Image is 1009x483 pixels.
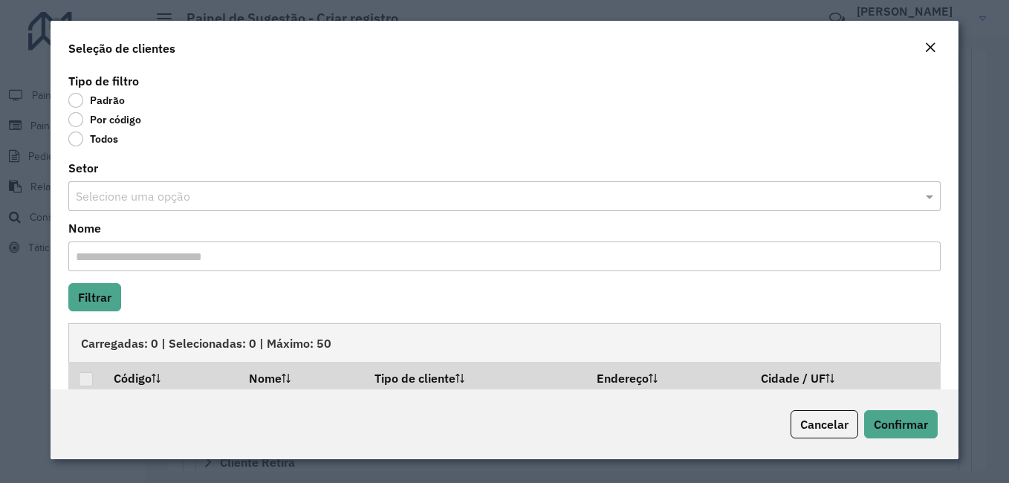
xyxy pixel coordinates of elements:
[750,362,940,393] th: Cidade / UF
[68,72,139,90] label: Tipo de filtro
[364,362,587,393] th: Tipo de cliente
[68,323,941,362] div: Carregadas: 0 | Selecionadas: 0 | Máximo: 50
[924,42,936,54] em: Fechar
[68,132,118,146] label: Todos
[800,417,849,432] span: Cancelar
[587,362,751,393] th: Endereço
[68,219,101,237] label: Nome
[68,93,125,108] label: Padrão
[68,283,121,311] button: Filtrar
[68,39,175,57] h4: Seleção de clientes
[239,362,364,393] th: Nome
[920,39,941,58] button: Close
[864,410,938,438] button: Confirmar
[68,112,141,127] label: Por código
[791,410,858,438] button: Cancelar
[68,159,98,177] label: Setor
[874,417,928,432] span: Confirmar
[103,362,239,393] th: Código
